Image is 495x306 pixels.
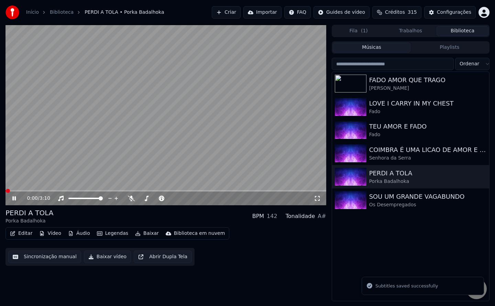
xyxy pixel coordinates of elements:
[369,155,486,162] div: Senhora da Serra
[369,99,486,108] div: LOVE I CARRY IN MY CHEST
[372,6,421,19] button: Créditos315
[369,85,486,92] div: [PERSON_NAME]
[26,9,39,16] a: Início
[333,26,385,36] button: Fila
[27,195,44,202] div: /
[333,43,411,53] button: Músicas
[369,201,486,208] div: Os Desempregados
[369,108,486,115] div: Fado
[65,229,93,238] button: Áudio
[385,26,437,36] button: Trabalhos
[8,251,81,263] button: Sincronização manual
[267,212,277,220] div: 142
[313,6,370,19] button: Guides de vídeo
[40,195,50,202] span: 3:10
[5,208,54,218] div: PERDI A TOLA
[134,251,192,263] button: Abrir Dupla Tela
[437,9,471,16] div: Configurações
[460,61,479,67] span: Ordenar
[385,9,405,16] span: Créditos
[375,283,438,289] div: Subtitles saved successfully
[361,28,368,34] span: ( 1 )
[369,122,486,131] div: TEU AMOR E FADO
[286,212,315,220] div: Tonalidade
[437,26,488,36] button: Biblioteca
[369,145,486,155] div: COIMBRA É UMA LICAO DE AMOR E DE SAUDADE
[408,9,417,16] span: 315
[369,75,486,85] div: FADO AMOR QUE TRAGO
[424,6,476,19] button: Configurações
[26,9,164,16] nav: breadcrumb
[369,178,486,185] div: Porka Badalhoka
[369,131,486,138] div: Fado
[369,192,486,201] div: SOU UM GRANDE VAGABUNDO
[243,6,282,19] button: Importar
[212,6,241,19] button: Criar
[84,251,131,263] button: Baixar vídeo
[50,9,74,16] a: Biblioteca
[252,212,264,220] div: BPM
[36,229,64,238] button: Vídeo
[5,218,54,225] div: Porka Badalhoka
[369,168,486,178] div: PERDI A TOLA
[85,9,164,16] span: PERDI A TOLA • Porka Badalhoka
[7,229,35,238] button: Editar
[27,195,38,202] span: 0:00
[318,212,326,220] div: A#
[410,43,488,53] button: Playlists
[284,6,311,19] button: FAQ
[132,229,162,238] button: Baixar
[94,229,131,238] button: Legendas
[174,230,225,237] div: Biblioteca em nuvem
[5,6,19,19] img: youka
